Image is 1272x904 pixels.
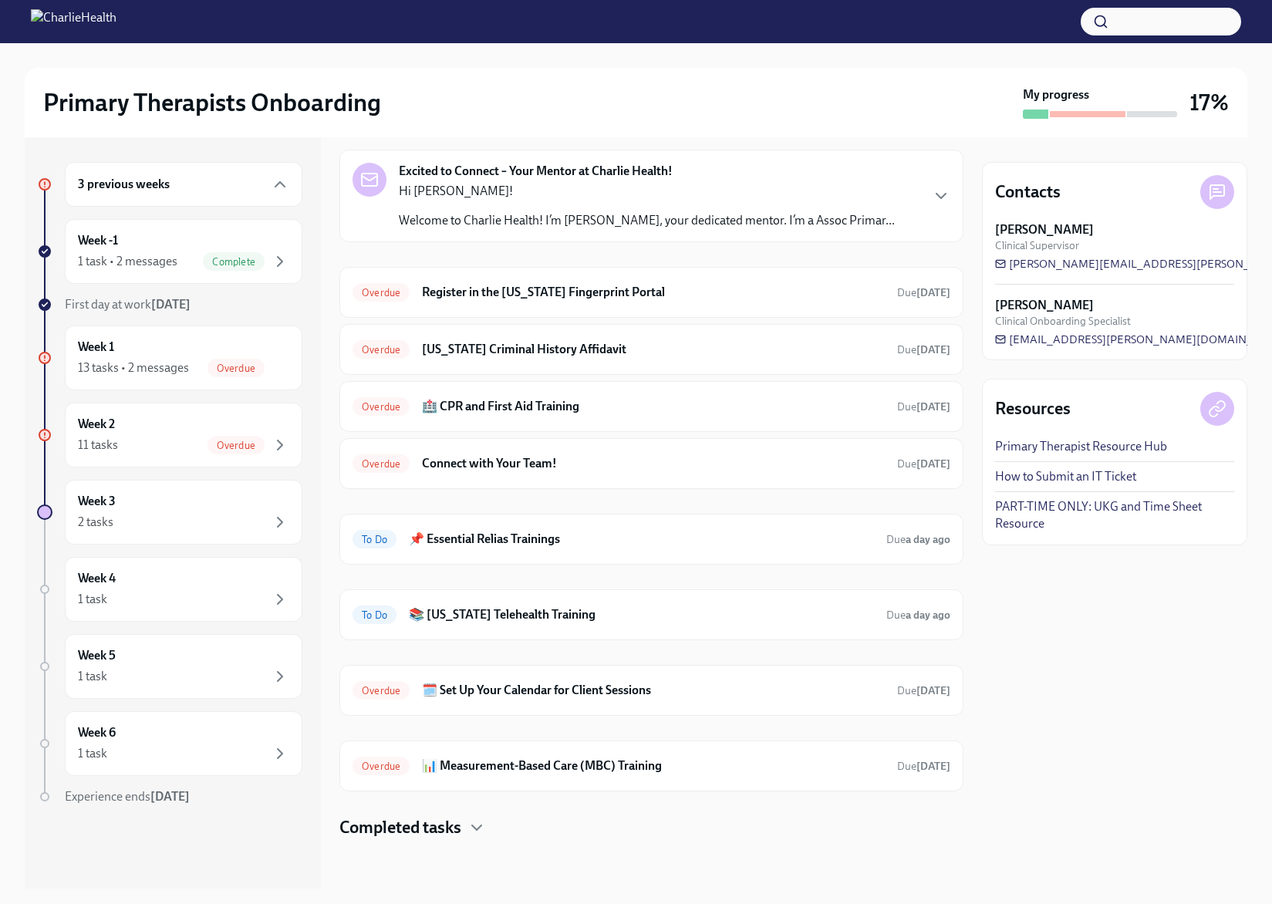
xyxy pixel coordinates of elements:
span: Due [897,343,950,356]
span: August 15th, 2025 10:00 [897,457,950,471]
h4: Completed tasks [339,816,461,839]
div: 1 task • 2 messages [78,253,177,270]
span: August 23rd, 2025 10:00 [897,400,950,414]
a: First day at work[DATE] [37,296,302,313]
div: 11 tasks [78,437,118,454]
a: OverdueConnect with Your Team!Due[DATE] [353,451,950,476]
span: Overdue [353,344,410,356]
h6: Register in the [US_STATE] Fingerprint Portal [422,284,885,301]
a: Week 113 tasks • 2 messagesOverdue [37,326,302,390]
span: August 23rd, 2025 10:00 [897,285,950,300]
strong: [DATE] [916,684,950,697]
span: August 25th, 2025 10:00 [886,608,950,622]
span: Clinical Onboarding Specialist [995,314,1131,329]
h6: Week 3 [78,493,116,510]
a: Week -11 task • 2 messagesComplete [37,219,302,284]
span: Due [886,533,950,546]
h6: Week -1 [78,232,118,249]
h6: 📚 [US_STATE] Telehealth Training [409,606,874,623]
h6: [US_STATE] Criminal History Affidavit [422,341,885,358]
a: How to Submit an IT Ticket [995,468,1136,485]
a: Overdue🗓️ Set Up Your Calendar for Client SessionsDue[DATE] [353,678,950,703]
span: August 24th, 2025 10:00 [897,342,950,357]
p: Hi [PERSON_NAME]! [399,183,895,200]
a: PART-TIME ONLY: UKG and Time Sheet Resource [995,498,1234,532]
h6: Week 1 [78,339,114,356]
a: Overdue🏥 CPR and First Aid TrainingDue[DATE] [353,394,950,419]
h2: Primary Therapists Onboarding [43,87,381,118]
strong: [DATE] [151,297,191,312]
span: Overdue [353,287,410,299]
a: Week 41 task [37,557,302,622]
span: Clinical Supervisor [995,238,1079,253]
span: Overdue [353,401,410,413]
span: Due [897,760,950,773]
div: 1 task [78,745,107,762]
h6: Week 2 [78,416,115,433]
img: CharlieHealth [31,9,116,34]
span: To Do [353,534,396,545]
h6: Week 4 [78,570,116,587]
strong: [DATE] [150,789,190,804]
a: Overdue[US_STATE] Criminal History AffidavitDue[DATE] [353,337,950,362]
a: Week 61 task [37,711,302,776]
div: 2 tasks [78,514,113,531]
span: August 25th, 2025 10:00 [886,532,950,547]
strong: [DATE] [916,343,950,356]
strong: [PERSON_NAME] [995,297,1094,314]
h6: 📊 Measurement-Based Care (MBC) Training [422,757,885,774]
span: Due [886,609,950,622]
span: Experience ends [65,789,190,804]
strong: [PERSON_NAME] [995,221,1094,238]
span: August 20th, 2025 10:00 [897,759,950,774]
h6: Week 5 [78,647,116,664]
h6: 🗓️ Set Up Your Calendar for Client Sessions [422,682,885,699]
h6: Connect with Your Team! [422,455,885,472]
div: 1 task [78,668,107,685]
strong: a day ago [906,533,950,546]
h6: 📌 Essential Relias Trainings [409,531,874,548]
span: Complete [203,256,265,268]
span: Due [897,286,950,299]
h4: Contacts [995,180,1061,204]
a: To Do📌 Essential Relias TrainingsDuea day ago [353,527,950,552]
a: To Do📚 [US_STATE] Telehealth TrainingDuea day ago [353,602,950,627]
strong: [DATE] [916,286,950,299]
span: Overdue [208,363,265,374]
strong: My progress [1023,86,1089,103]
strong: [DATE] [916,400,950,413]
div: Completed tasks [339,816,963,839]
span: Overdue [208,440,265,451]
a: OverdueRegister in the [US_STATE] Fingerprint PortalDue[DATE] [353,280,950,305]
h4: Resources [995,397,1071,420]
span: First day at work [65,297,191,312]
strong: Excited to Connect – Your Mentor at Charlie Health! [399,163,673,180]
div: 13 tasks • 2 messages [78,359,189,376]
span: August 20th, 2025 10:00 [897,683,950,698]
span: Due [897,457,950,471]
strong: a day ago [906,609,950,622]
h6: 🏥 CPR and First Aid Training [422,398,885,415]
span: Overdue [353,458,410,470]
strong: [DATE] [916,760,950,773]
span: Overdue [353,761,410,772]
div: 3 previous weeks [65,162,302,207]
h6: Week 6 [78,724,116,741]
h6: 3 previous weeks [78,176,170,193]
a: Week 32 tasks [37,480,302,545]
div: 1 task [78,591,107,608]
span: Due [897,400,950,413]
a: Week 51 task [37,634,302,699]
a: Overdue📊 Measurement-Based Care (MBC) TrainingDue[DATE] [353,754,950,778]
strong: [DATE] [916,457,950,471]
span: Due [897,684,950,697]
span: To Do [353,609,396,621]
h3: 17% [1189,89,1229,116]
a: Week 211 tasksOverdue [37,403,302,467]
p: Welcome to Charlie Health! I’m [PERSON_NAME], your dedicated mentor. I’m a Assoc Primar... [399,212,895,229]
span: Overdue [353,685,410,697]
a: Primary Therapist Resource Hub [995,438,1167,455]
